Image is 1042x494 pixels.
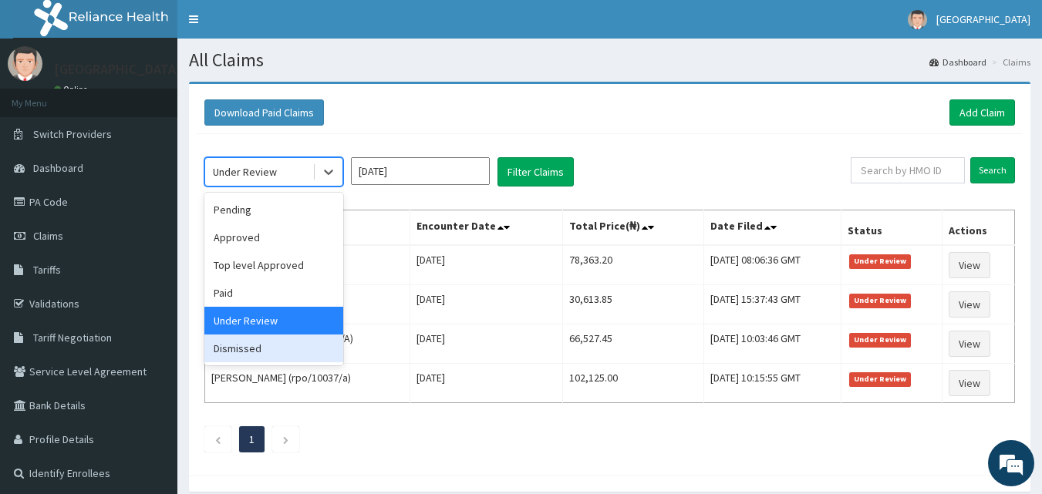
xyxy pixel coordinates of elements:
div: Minimize live chat window [253,8,290,45]
a: Page 1 is your current page [249,432,255,446]
span: Under Review [849,372,912,386]
a: Add Claim [949,99,1015,126]
textarea: Type your message and hit 'Enter' [8,330,294,384]
td: [DATE] 10:15:55 GMT [704,364,841,403]
a: View [949,370,990,396]
a: Online [54,84,91,95]
h1: All Claims [189,50,1030,70]
td: [DATE] [410,285,562,324]
td: [DATE] [410,324,562,364]
td: 66,527.45 [562,324,704,364]
input: Select Month and Year [351,157,490,185]
span: Dashboard [33,161,83,175]
div: Pending [204,196,343,223]
th: Total Price(₦) [562,210,704,246]
p: [GEOGRAPHIC_DATA] [54,62,181,76]
span: Switch Providers [33,127,112,141]
td: [DATE] 08:06:36 GMT [704,245,841,285]
div: Chat with us now [80,86,259,106]
td: 78,363.20 [562,245,704,285]
th: Encounter Date [410,210,562,246]
a: Next page [282,432,289,446]
div: Approved [204,223,343,251]
span: Under Review [849,254,912,268]
td: [DATE] 15:37:43 GMT [704,285,841,324]
td: [PERSON_NAME] (rpo/10037/a) [205,364,410,403]
th: Actions [943,210,1015,246]
a: View [949,291,990,318]
td: [DATE] [410,245,562,285]
input: Search by HMO ID [851,157,965,183]
button: Filter Claims [497,157,574,187]
span: [GEOGRAPHIC_DATA] [936,12,1030,26]
div: Under Review [204,307,343,334]
img: d_794563401_company_1708531726252_794563401 [29,77,62,116]
div: Paid [204,279,343,307]
td: [DATE] 10:03:46 GMT [704,324,841,364]
td: 30,613.85 [562,285,704,324]
span: Tariff Negotiation [33,331,112,344]
li: Claims [988,55,1030,69]
span: Under Review [849,333,912,347]
span: Claims [33,229,63,243]
span: Tariffs [33,263,61,277]
th: Date Filed [704,210,841,246]
a: Previous page [214,432,221,446]
button: Download Paid Claims [204,99,324,126]
div: Under Review [213,164,277,180]
img: User Image [908,10,927,29]
div: Top level Approved [204,251,343,279]
th: Status [841,210,943,246]
img: User Image [8,46,42,81]
td: 102,125.00 [562,364,704,403]
div: Dismissed [204,334,343,362]
span: Under Review [849,294,912,307]
td: [DATE] [410,364,562,403]
span: We're online! [89,149,213,304]
a: View [949,252,990,278]
a: View [949,331,990,357]
input: Search [970,157,1015,183]
a: Dashboard [929,55,986,69]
